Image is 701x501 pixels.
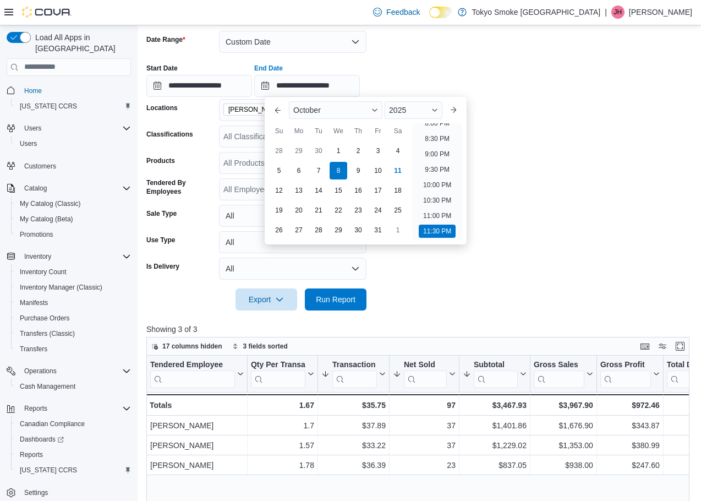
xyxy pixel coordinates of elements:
[15,137,41,150] a: Users
[2,249,135,264] button: Inventory
[2,121,135,136] button: Users
[330,142,347,160] div: day-1
[20,298,48,307] span: Manifests
[236,288,297,311] button: Export
[289,101,382,119] div: Button. Open the month selector. October is currently selected.
[15,433,131,446] span: Dashboards
[369,182,387,199] div: day-17
[219,258,366,280] button: All
[15,448,131,461] span: Reports
[254,64,283,73] label: End Date
[146,130,193,139] label: Classifications
[290,162,308,179] div: day-6
[389,162,407,179] div: day-11
[20,450,43,459] span: Reports
[270,142,288,160] div: day-28
[290,202,308,219] div: day-20
[20,364,131,378] span: Operations
[20,364,61,378] button: Operations
[146,64,178,73] label: Start Date
[251,399,314,412] div: 1.67
[11,99,135,114] button: [US_STATE] CCRS
[20,268,67,276] span: Inventory Count
[611,6,625,19] div: Justin Hodge
[393,459,456,472] div: 23
[15,100,131,113] span: Washington CCRS
[369,122,387,140] div: Fr
[385,101,442,119] div: Button. Open the year selector. 2025 is currently selected.
[20,486,52,499] a: Settings
[369,162,387,179] div: day-10
[310,202,327,219] div: day-21
[251,459,314,472] div: 1.78
[330,202,347,219] div: day-22
[20,215,73,224] span: My Catalog (Beta)
[15,296,52,309] a: Manifests
[270,202,288,219] div: day-19
[534,459,593,472] div: $938.00
[11,136,135,151] button: Users
[20,159,131,173] span: Customers
[474,360,518,388] div: Subtotal
[20,314,70,323] span: Purchase Orders
[15,100,81,113] a: [US_STATE] CCRS
[251,439,314,452] div: 1.57
[146,236,175,244] label: Use Type
[420,163,454,176] li: 9:30 PM
[404,360,447,370] div: Net Sold
[15,265,131,279] span: Inventory Count
[332,360,377,370] div: Transaction Average
[20,486,131,499] span: Settings
[20,84,131,97] span: Home
[20,382,75,391] span: Cash Management
[150,360,235,388] div: Tendered Employee
[24,367,57,375] span: Operations
[270,122,288,140] div: Su
[600,419,660,432] div: $343.87
[316,294,355,305] span: Run Report
[11,326,135,341] button: Transfers (Classic)
[310,142,327,160] div: day-30
[15,417,131,431] span: Canadian Compliance
[31,32,131,54] span: Load All Apps in [GEOGRAPHIC_DATA]
[242,288,291,311] span: Export
[11,311,135,326] button: Purchase Orders
[638,340,651,353] button: Keyboard shortcuts
[393,399,456,412] div: 97
[219,205,366,227] button: All
[389,182,407,199] div: day-18
[445,101,462,119] button: Next month
[147,340,227,353] button: 17 columns hidden
[11,432,135,447] a: Dashboards
[534,419,593,432] div: $1,676.90
[20,420,85,428] span: Canadian Compliance
[15,265,71,279] a: Inventory Count
[219,231,366,253] button: All
[369,202,387,219] div: day-24
[223,104,328,116] span: Hamilton Rymal
[150,360,244,388] button: Tendered Employee
[228,104,314,115] span: [PERSON_NAME] [PERSON_NAME]
[472,6,601,19] p: Tokyo Smoke [GEOGRAPHIC_DATA]
[290,122,308,140] div: Mo
[20,230,53,239] span: Promotions
[24,184,47,193] span: Catalog
[11,462,135,478] button: [US_STATE] CCRS
[389,106,406,115] span: 2025
[11,447,135,462] button: Reports
[330,122,347,140] div: We
[389,221,407,239] div: day-1
[386,7,420,18] span: Feedback
[11,379,135,394] button: Cash Management
[150,439,244,452] div: [PERSON_NAME]
[419,194,456,207] li: 10:30 PM
[600,360,651,388] div: Gross Profit
[15,312,131,325] span: Purchase Orders
[24,252,51,261] span: Inventory
[349,122,367,140] div: Th
[463,439,527,452] div: $1,229.02
[20,466,77,475] span: [US_STATE] CCRS
[15,228,131,241] span: Promotions
[600,360,660,388] button: Gross Profit
[20,199,81,208] span: My Catalog (Classic)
